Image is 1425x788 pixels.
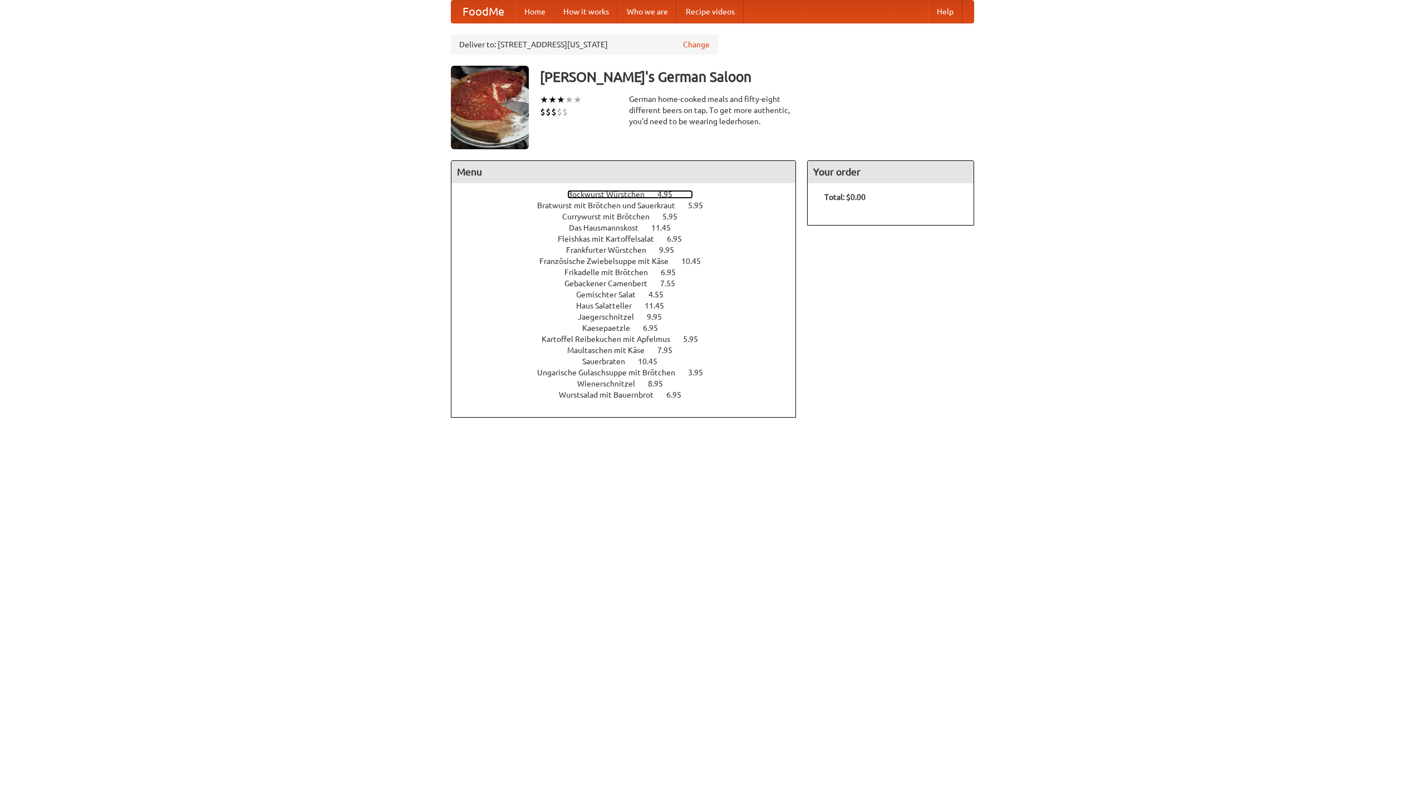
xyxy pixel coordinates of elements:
[559,390,665,399] span: Wurstsalad mit Bauernbrot
[645,301,675,310] span: 11.45
[808,161,974,183] h4: Your order
[647,312,673,321] span: 9.95
[666,390,692,399] span: 6.95
[567,346,693,355] a: Maultaschen mit Käse 7.95
[554,1,618,23] a: How it works
[515,1,554,23] a: Home
[539,257,721,266] a: Französische Zwiebelsuppe mit Käse 10.45
[688,368,714,377] span: 3.95
[548,94,557,106] li: ★
[683,39,710,50] a: Change
[660,279,686,288] span: 7.55
[577,379,684,388] a: Wienerschnitzel 8.95
[681,257,712,266] span: 10.45
[540,66,974,88] h3: [PERSON_NAME]'s German Saloon
[566,246,657,254] span: Frankfurter Würstchen
[569,223,650,232] span: Das Hausmannskost
[582,357,636,366] span: Sauerbraten
[657,346,684,355] span: 7.95
[576,301,685,310] a: Haus Salatteller 11.45
[928,1,962,23] a: Help
[667,234,693,243] span: 6.95
[537,201,724,210] a: Bratwurst mit Brötchen und Sauerkraut 5.95
[564,268,696,277] a: Frikadelle mit Brötchen 6.95
[566,246,695,254] a: Frankfurter Würstchen 9.95
[567,190,656,199] span: Bockwurst Würstchen
[451,161,795,183] h4: Menu
[546,106,551,118] li: $
[564,279,696,288] a: Gebackener Camenbert 7.55
[677,1,744,23] a: Recipe videos
[559,390,702,399] a: Wurstsalad mit Bauernbrot 6.95
[629,94,796,127] div: German home-cooked meals and fifty-eight different beers on tap. To get more authentic, you'd nee...
[565,94,573,106] li: ★
[567,190,693,199] a: Bockwurst Würstchen 4.95
[659,246,685,254] span: 9.95
[688,201,714,210] span: 5.95
[564,268,659,277] span: Frikadelle mit Brötchen
[661,268,687,277] span: 6.95
[618,1,677,23] a: Who we are
[648,290,675,299] span: 4.55
[537,201,686,210] span: Bratwurst mit Brötchen und Sauerkraut
[576,290,647,299] span: Gemischter Salat
[577,379,646,388] span: Wienerschnitzel
[683,335,709,344] span: 5.95
[558,234,665,243] span: Fleishkas mit Kartoffelsalat
[562,212,698,221] a: Currywurst mit Brötchen 5.95
[540,106,546,118] li: $
[582,324,641,332] span: Kaesepaetzle
[562,212,661,221] span: Currywurst mit Brötchen
[567,346,656,355] span: Maultaschen mit Käse
[648,379,674,388] span: 8.95
[582,357,678,366] a: Sauerbraten 10.45
[662,212,689,221] span: 5.95
[638,357,669,366] span: 10.45
[582,324,679,332] a: Kaesepaetzle 6.95
[657,190,684,199] span: 4.95
[542,335,719,344] a: Kartoffel Reibekuchen mit Apfelmus 5.95
[557,94,565,106] li: ★
[451,1,515,23] a: FoodMe
[537,368,686,377] span: Ungarische Gulaschsuppe mit Brötchen
[564,279,659,288] span: Gebackener Camenbert
[569,223,691,232] a: Das Hausmannskost 11.45
[578,312,645,321] span: Jaegerschnitzel
[540,94,548,106] li: ★
[551,106,557,118] li: $
[451,35,718,55] div: Deliver to: [STREET_ADDRESS][US_STATE]
[824,193,866,202] b: Total: $0.00
[578,312,682,321] a: Jaegerschnitzel 9.95
[562,106,568,118] li: $
[451,66,529,149] img: angular.jpg
[558,234,702,243] a: Fleishkas mit Kartoffelsalat 6.95
[539,257,680,266] span: Französische Zwiebelsuppe mit Käse
[651,223,682,232] span: 11.45
[537,368,724,377] a: Ungarische Gulaschsuppe mit Brötchen 3.95
[576,290,684,299] a: Gemischter Salat 4.55
[576,301,643,310] span: Haus Salatteller
[557,106,562,118] li: $
[573,94,582,106] li: ★
[542,335,681,344] span: Kartoffel Reibekuchen mit Apfelmus
[643,324,669,332] span: 6.95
